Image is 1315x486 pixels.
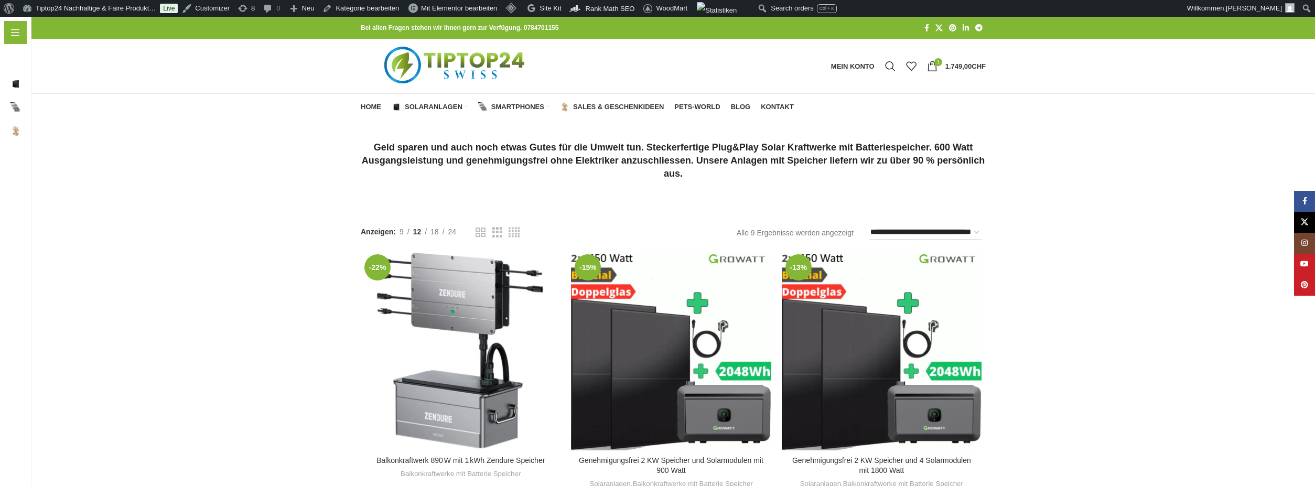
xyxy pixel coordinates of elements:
a: Facebook Social Link [1294,191,1315,212]
a: Pinterest Social Link [946,21,960,35]
a: 18 [427,226,443,237]
a: LinkedIn Social Link [960,21,972,35]
span: Sales & Geschenkideen [573,103,664,111]
span: 18 [430,228,439,236]
span: Ctrl + K [820,6,834,11]
a: X Social Link [932,21,946,35]
a: Balkonkraftwerk 890 W mit 1 kWh Zendure Speicher [361,251,561,450]
span: [PERSON_NAME] [1226,4,1282,12]
a: Rasteransicht 2 [476,226,486,239]
a: Live [160,4,178,13]
span: CHF [972,62,986,70]
a: Balkonkraftwerke mit Batterie Speicher [401,469,521,479]
span: Kontakt [761,103,794,111]
select: Shop-Reihenfolge [869,225,982,240]
span: Mein Konto [831,63,875,70]
a: Facebook Social Link [921,21,932,35]
a: Instagram Social Link [1294,233,1315,254]
a: X Social Link [1294,212,1315,233]
a: 12 [409,226,425,237]
a: Kontakt [761,96,794,117]
div: Meine Wunschliste [901,56,922,77]
span: Home [361,103,381,111]
strong: Bei allen Fragen stehen wir Ihnen gern zur Verfügung. 0784701155 [361,24,558,31]
a: Pinterest Social Link [1294,275,1315,296]
a: Smartphones [478,96,549,117]
span: 1 [934,58,942,66]
a: Genehmigungsfrei 2 KW Speicher und Solarmodulen mit 900 Watt [579,456,763,475]
a: Telegram Social Link [972,21,986,35]
span: Blog [731,103,751,111]
span: Solaranlagen [405,103,462,111]
img: Solaranlagen [392,102,401,112]
a: 9 [396,226,407,237]
span: Smartphones [491,103,544,111]
div: Hauptnavigation [355,96,799,117]
a: Mein Konto [826,56,880,77]
span: Pets-World [674,103,720,111]
span: -13% [785,254,812,280]
a: Rasteransicht 4 [509,226,520,239]
a: Pets-World [674,96,720,117]
span: 12 [413,228,422,236]
span: 24 [448,228,457,236]
img: Tiptop24 Nachhaltige & Faire Produkte [361,39,551,93]
a: Logo der Website [361,61,551,70]
bdi: 1.749,00 [945,62,986,70]
span: Rank Math SEO [586,5,635,13]
a: 24 [445,226,460,237]
a: Balkonkraftwerk 890 W mit 1 kWh Zendure Speicher [376,456,545,465]
p: Alle 9 Ergebnisse werden angezeigt [737,227,854,239]
a: Genehmigungsfrei 2 KW Speicher und Solarmodulen mit 900 Watt [571,251,771,450]
a: Rasteransicht 3 [492,226,502,239]
a: Solaranlagen [392,96,468,117]
a: Suche [880,56,901,77]
span: -22% [364,254,391,280]
a: Sales & Geschenkideen [560,96,664,117]
img: Sales & Geschenkideen [560,102,569,112]
strong: Geld sparen und auch noch etwas Gutes für die Umwelt tun. Steckerfertige Plug&Play Solar Kraftwer... [362,142,985,179]
a: 1 1.749,00CHF [922,56,991,77]
a: YouTube Social Link [1294,254,1315,275]
span: -15% [575,254,601,280]
a: Genehmigungsfrei 2 KW Speicher und 4 Solarmodulen mit 1800 Watt [792,456,971,475]
span: Mit Elementor bearbeiten [421,4,497,12]
span: Site Kit [540,4,561,12]
span: 9 [400,228,404,236]
a: Home [361,96,381,117]
img: Smartphones [478,102,488,112]
img: Aufrufe der letzten 48 Stunden. Klicke hier für weitere Jetpack-Statistiken. [697,2,737,19]
a: Blog [731,96,751,117]
a: Genehmigungsfrei 2 KW Speicher und 4 Solarmodulen mit 1800 Watt [782,251,982,450]
span: Anzeigen [361,226,396,237]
